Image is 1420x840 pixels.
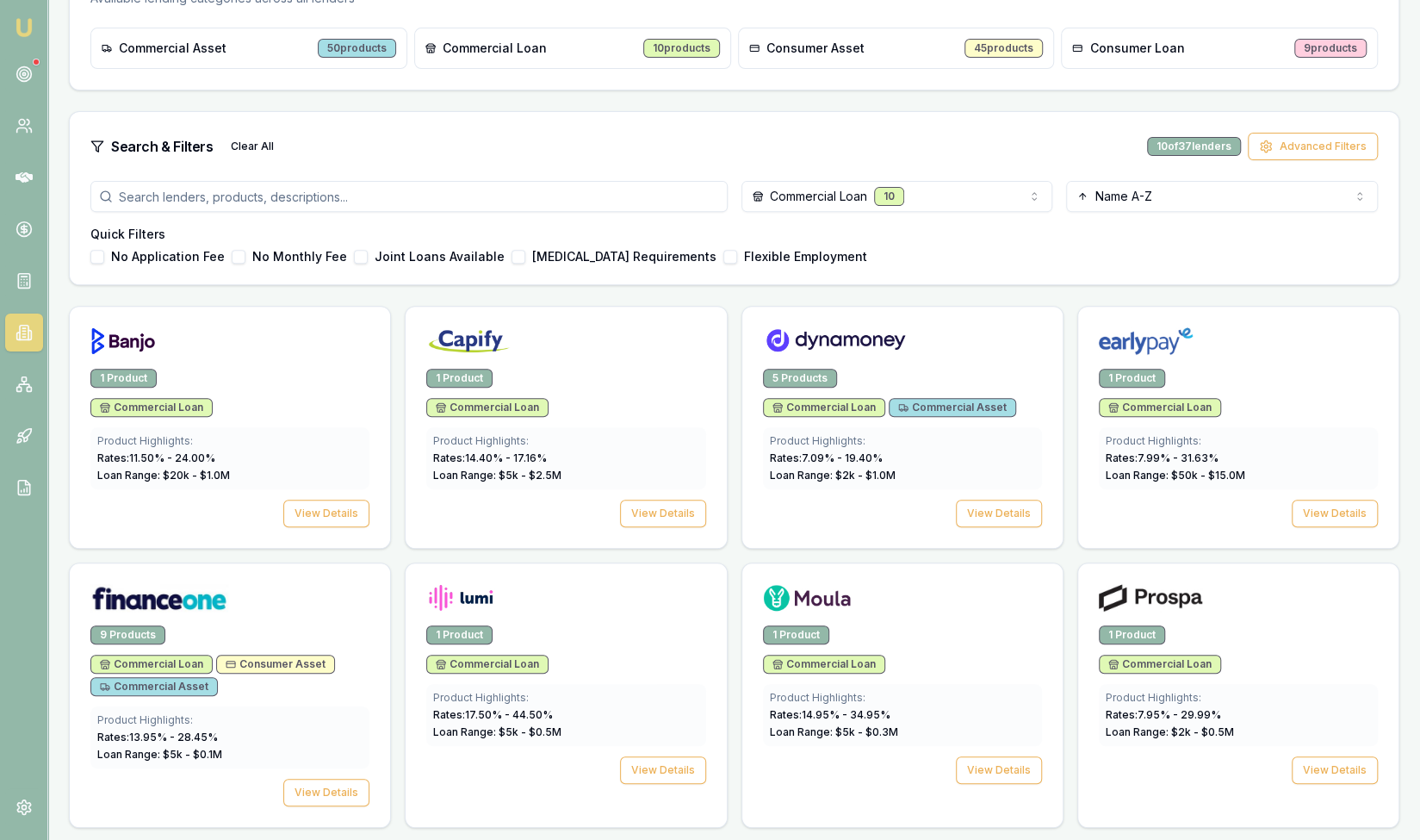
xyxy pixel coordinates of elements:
[956,756,1042,784] button: View Details
[220,133,284,160] button: Clear All
[1099,625,1165,644] div: 1 Product
[763,625,829,644] div: 1 Product
[100,657,203,671] span: Commercial Loan
[620,500,706,527] button: View Details
[90,226,1378,243] h4: Quick Filters
[433,725,561,738] span: Loan Range: $ 5 k - $ 0.5 M
[97,451,215,464] span: Rates: 11.50 % - 24.00 %
[1106,691,1371,705] div: Product Highlights:
[1106,708,1221,721] span: Rates: 7.95 % - 29.99 %
[375,251,505,263] label: Joint Loans Available
[1089,40,1184,57] span: Consumer Loan
[1248,133,1378,160] button: Advanced Filters
[956,500,1042,527] button: View Details
[766,40,865,57] span: Consumer Asset
[97,434,363,448] div: Product Highlights:
[433,691,698,705] div: Product Highlights:
[770,451,883,464] span: Rates: 7.09 % - 19.40 %
[426,369,493,388] div: 1 Product
[1099,327,1193,355] img: Earlypay logo
[1106,469,1245,482] span: Loan Range: $ 50 k - $ 15.0 M
[97,731,218,744] span: Rates: 13.95 % - 28.45 %
[111,136,214,157] h3: Search & Filters
[90,369,157,388] div: 1 Product
[1294,39,1367,58] div: 9 products
[770,708,890,721] span: Rates: 14.95 % - 34.95 %
[898,401,1007,414] span: Commercial Asset
[90,327,156,355] img: Banjo logo
[741,306,1063,549] a: Dynamoney logo5 ProductsCommercial LoanCommercial AssetProduct Highlights:Rates:7.09% - 19.40%Loa...
[436,401,539,414] span: Commercial Loan
[1077,306,1399,549] a: Earlypay logo1 ProductCommercial LoanProduct Highlights:Rates:7.99% - 31.63%Loan Range: $50k - $1...
[770,469,896,482] span: Loan Range: $ 2 k - $ 1.0 M
[1108,401,1212,414] span: Commercial Loan
[90,181,728,212] input: Search lenders, products, descriptions...
[97,748,222,761] span: Loan Range: $ 5 k - $ 0.1 M
[741,563,1063,828] a: Moula logo1 ProductCommercial LoanProduct Highlights:Rates:14.95% - 34.95%Loan Range: $5k - $0.3M...
[772,401,876,414] span: Commercial Loan
[97,713,363,727] div: Product Highlights:
[69,563,391,828] a: Finance One logo9 ProductsCommercial LoanConsumer AssetCommercial AssetProduct Highlights:Rates:1...
[1108,657,1212,671] span: Commercial Loan
[763,327,908,355] img: Dynamoney logo
[426,625,493,644] div: 1 Product
[1106,451,1218,464] span: Rates: 7.99 % - 31.63 %
[643,39,720,58] div: 10 products
[443,40,547,57] span: Commercial Loan
[770,691,1035,705] div: Product Highlights:
[1292,500,1378,527] button: View Details
[252,251,347,263] label: No Monthly Fee
[436,657,539,671] span: Commercial Loan
[100,401,203,414] span: Commercial Loan
[1099,369,1165,388] div: 1 Product
[283,779,369,806] button: View Details
[1106,725,1234,738] span: Loan Range: $ 2 k - $ 0.5 M
[1106,434,1371,448] div: Product Highlights:
[763,369,837,388] div: 5 Products
[433,708,553,721] span: Rates: 17.50 % - 44.50 %
[1077,563,1399,828] a: Prospa logo1 ProductCommercial LoanProduct Highlights:Rates:7.95% - 29.99%Loan Range: $2k - $0.5M...
[433,469,561,482] span: Loan Range: $ 5 k - $ 2.5 M
[620,756,706,784] button: View Details
[405,306,727,549] a: Capify logo1 ProductCommercial LoanProduct Highlights:Rates:14.40% - 17.16%Loan Range: $5k - $2.5...
[772,657,876,671] span: Commercial Loan
[770,725,898,738] span: Loan Range: $ 5 k - $ 0.3 M
[97,469,230,482] span: Loan Range: $ 20 k - $ 1.0 M
[69,306,391,549] a: Banjo logo1 ProductCommercial LoanProduct Highlights:Rates:11.50% - 24.00%Loan Range: $20k - $1.0...
[111,251,225,263] label: No Application Fee
[433,451,547,464] span: Rates: 14.40 % - 17.16 %
[744,251,867,263] label: Flexible Employment
[90,584,228,612] img: Finance One logo
[532,251,716,263] label: [MEDICAL_DATA] Requirements
[100,680,208,694] span: Commercial Asset
[1292,756,1378,784] button: View Details
[763,584,851,612] img: Moula logo
[405,563,727,828] a: Lumi logo1 ProductCommercial LoanProduct Highlights:Rates:17.50% - 44.50%Loan Range: $5k - $0.5MV...
[90,625,165,644] div: 9 Products
[318,39,396,58] div: 50 products
[119,40,226,57] span: Commercial Asset
[283,500,369,527] button: View Details
[426,327,512,355] img: Capify logo
[226,657,326,671] span: Consumer Asset
[14,17,34,38] img: emu-icon-u.png
[1099,584,1202,612] img: Prospa logo
[1147,137,1241,156] div: 10 of 37 lenders
[426,584,495,612] img: Lumi logo
[964,39,1043,58] div: 45 products
[433,434,698,448] div: Product Highlights:
[770,434,1035,448] div: Product Highlights:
